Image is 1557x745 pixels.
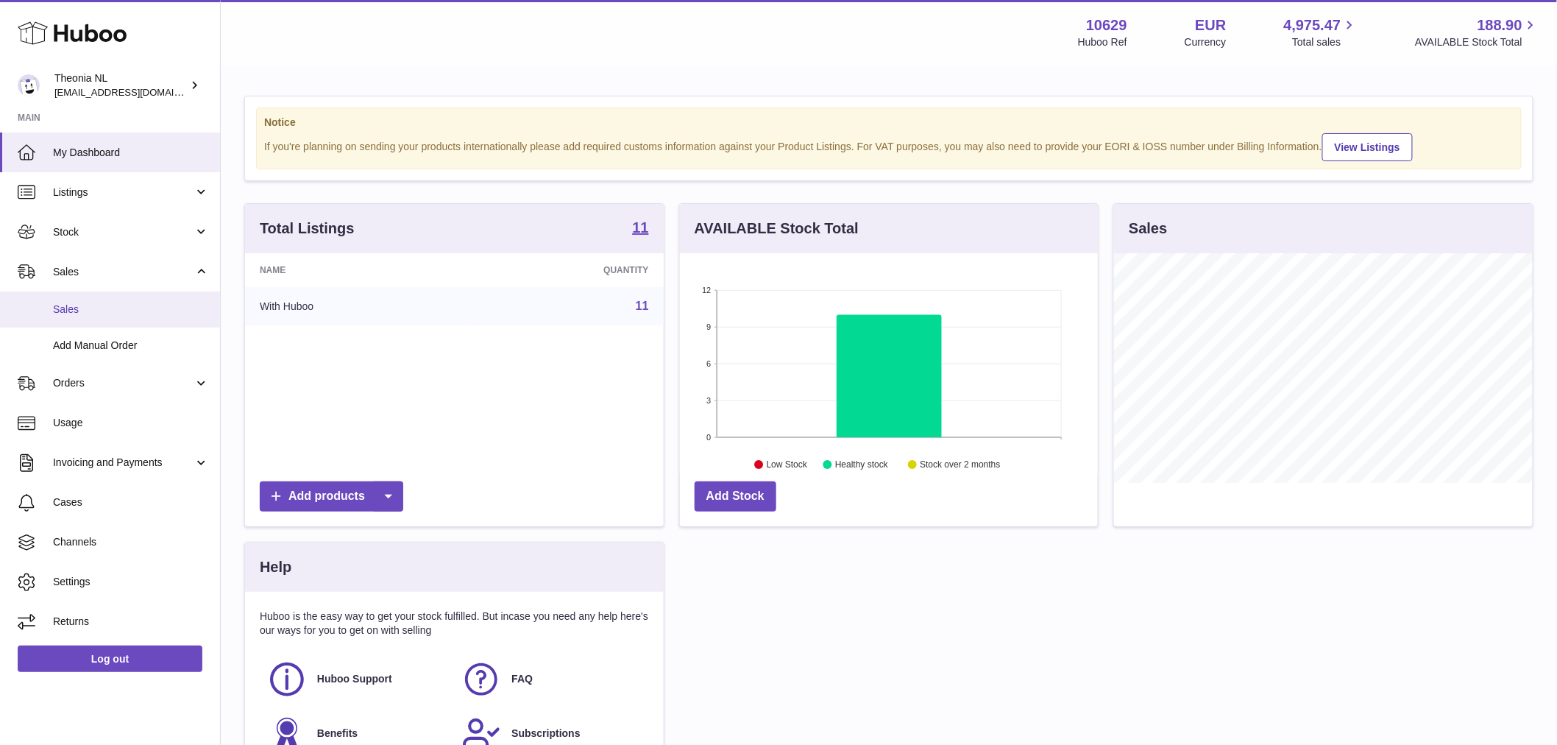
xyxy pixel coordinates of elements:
strong: 10629 [1086,15,1127,35]
text: 6 [706,359,711,368]
a: Add products [260,481,403,512]
h3: Help [260,557,291,577]
span: Add Manual Order [53,339,209,353]
th: Name [245,253,466,287]
img: internalAdmin-10629@internal.huboo.com [18,74,40,96]
th: Quantity [466,253,664,287]
text: 12 [702,286,711,294]
td: With Huboo [245,287,466,325]
span: Invoicing and Payments [53,456,194,470]
span: Total sales [1292,35,1358,49]
span: FAQ [511,672,533,686]
h3: Total Listings [260,219,355,239]
strong: 11 [632,220,648,235]
span: Benefits [317,727,358,741]
span: Huboo Support [317,672,392,686]
a: 11 [636,300,649,312]
text: 0 [706,433,711,442]
a: 4,975.47 Total sales [1284,15,1358,49]
text: Low Stock [767,460,808,470]
h3: Sales [1129,219,1167,239]
a: 11 [632,220,648,238]
strong: EUR [1195,15,1226,35]
span: Usage [53,416,209,430]
span: [EMAIL_ADDRESS][DOMAIN_NAME] [54,86,216,98]
h3: AVAILABLE Stock Total [695,219,859,239]
text: Healthy stock [835,460,889,470]
text: 3 [706,396,711,405]
a: 188.90 AVAILABLE Stock Total [1415,15,1539,49]
span: Channels [53,535,209,549]
text: Stock over 2 months [920,460,1000,470]
span: 4,975.47 [1284,15,1341,35]
a: FAQ [461,660,641,699]
span: 188.90 [1478,15,1522,35]
div: Huboo Ref [1078,35,1127,49]
div: If you're planning on sending your products internationally please add required customs informati... [264,131,1514,161]
span: Stock [53,225,194,239]
span: Sales [53,265,194,279]
a: Huboo Support [267,660,447,699]
a: Log out [18,646,202,672]
span: Subscriptions [511,727,580,741]
span: Orders [53,376,194,390]
div: Currency [1185,35,1227,49]
a: View Listings [1322,133,1413,161]
span: My Dashboard [53,146,209,160]
div: Theonia NL [54,71,187,99]
a: Add Stock [695,481,776,512]
span: AVAILABLE Stock Total [1415,35,1539,49]
span: Cases [53,495,209,509]
strong: Notice [264,116,1514,130]
text: 9 [706,322,711,331]
span: Sales [53,303,209,317]
span: Settings [53,575,209,589]
span: Listings [53,186,194,200]
p: Huboo is the easy way to get your stock fulfilled. But incase you need any help here's our ways f... [260,610,649,638]
span: Returns [53,615,209,629]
